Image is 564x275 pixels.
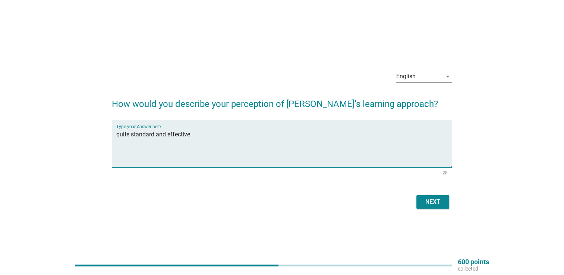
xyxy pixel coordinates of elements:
[443,72,452,81] i: arrow_drop_down
[112,90,452,111] h2: How would you describe your perception of [PERSON_NAME]’s learning approach?
[116,129,452,168] textarea: Type your Answer here
[416,195,449,209] button: Next
[422,197,443,206] div: Next
[442,171,448,175] div: 28
[396,73,416,80] div: English
[458,265,489,272] p: collected
[458,259,489,265] p: 600 points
